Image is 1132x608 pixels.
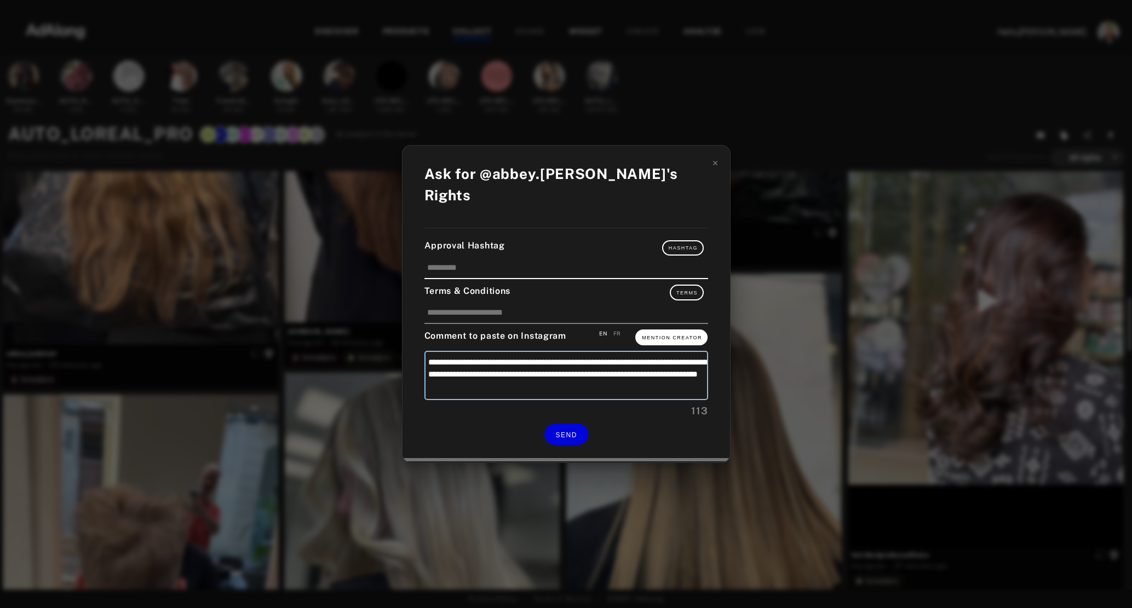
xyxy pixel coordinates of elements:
button: Mention Creator [635,329,708,345]
div: 113 [424,403,708,418]
button: Hashtag [662,240,704,256]
div: Terms & Conditions [424,285,708,300]
div: Ask for @abbey.[PERSON_NAME]'s Rights [424,163,708,206]
div: Save an french version of your comment [613,329,621,338]
div: Save an english version of your comment [599,329,607,338]
div: Comment to paste on Instagram [424,329,708,345]
button: SEND [544,424,588,445]
span: Hashtag [669,245,698,251]
span: Mention Creator [642,335,702,340]
iframe: Chat Widget [1077,555,1132,608]
button: Terms [670,285,704,300]
span: SEND [556,431,577,439]
div: Approval Hashtag [424,239,708,256]
span: Terms [676,290,698,296]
